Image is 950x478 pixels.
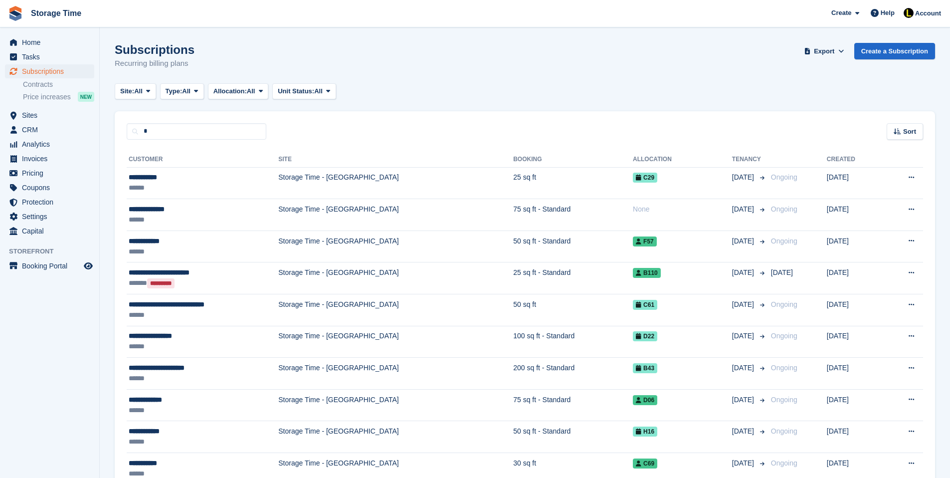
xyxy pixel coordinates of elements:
[8,6,23,21] img: stora-icon-8386f47178a22dfd0bd8f6a31ec36ba5ce8667c1dd55bd0f319d3a0aa187defe.svg
[134,86,143,96] span: All
[513,167,633,199] td: 25 sq ft
[827,358,882,390] td: [DATE]
[208,83,269,100] button: Allocation: All
[633,268,661,278] span: B110
[732,204,756,215] span: [DATE]
[5,152,94,166] a: menu
[513,152,633,168] th: Booking
[827,389,882,421] td: [DATE]
[278,389,513,421] td: Storage Time - [GEOGRAPHIC_DATA]
[314,86,323,96] span: All
[278,262,513,294] td: Storage Time - [GEOGRAPHIC_DATA]
[160,83,204,100] button: Type: All
[732,299,756,310] span: [DATE]
[213,86,247,96] span: Allocation:
[278,199,513,231] td: Storage Time - [GEOGRAPHIC_DATA]
[5,123,94,137] a: menu
[915,8,941,18] span: Account
[513,294,633,326] td: 50 sq ft
[247,86,255,96] span: All
[23,80,94,89] a: Contracts
[22,224,82,238] span: Capital
[22,195,82,209] span: Protection
[633,331,657,341] span: D22
[881,8,895,18] span: Help
[22,210,82,224] span: Settings
[513,231,633,262] td: 50 sq ft - Standard
[771,332,797,340] span: Ongoing
[5,259,94,273] a: menu
[78,92,94,102] div: NEW
[5,35,94,49] a: menu
[166,86,183,96] span: Type:
[827,152,882,168] th: Created
[22,50,82,64] span: Tasks
[633,237,657,246] span: F57
[115,43,194,56] h1: Subscriptions
[732,426,756,437] span: [DATE]
[633,363,657,373] span: B43
[633,427,657,437] span: H16
[513,326,633,358] td: 100 sq ft - Standard
[22,166,82,180] span: Pricing
[22,181,82,195] span: Coupons
[115,58,194,69] p: Recurring billing plans
[854,43,935,59] a: Create a Subscription
[5,195,94,209] a: menu
[5,210,94,224] a: menu
[814,46,834,56] span: Export
[831,8,851,18] span: Create
[5,50,94,64] a: menu
[633,300,657,310] span: C61
[278,421,513,453] td: Storage Time - [GEOGRAPHIC_DATA]
[771,396,797,404] span: Ongoing
[22,64,82,78] span: Subscriptions
[732,236,756,246] span: [DATE]
[513,262,633,294] td: 25 sq ft - Standard
[903,127,916,137] span: Sort
[633,152,732,168] th: Allocation
[278,167,513,199] td: Storage Time - [GEOGRAPHIC_DATA]
[633,395,657,405] span: D06
[278,358,513,390] td: Storage Time - [GEOGRAPHIC_DATA]
[278,294,513,326] td: Storage Time - [GEOGRAPHIC_DATA]
[771,205,797,213] span: Ongoing
[127,152,278,168] th: Customer
[771,300,797,308] span: Ongoing
[732,458,756,469] span: [DATE]
[5,166,94,180] a: menu
[732,363,756,373] span: [DATE]
[278,231,513,262] td: Storage Time - [GEOGRAPHIC_DATA]
[633,459,657,469] span: C69
[278,326,513,358] td: Storage Time - [GEOGRAPHIC_DATA]
[5,108,94,122] a: menu
[22,123,82,137] span: CRM
[272,83,336,100] button: Unit Status: All
[904,8,914,18] img: Laaibah Sarwar
[827,262,882,294] td: [DATE]
[23,92,71,102] span: Price increases
[827,199,882,231] td: [DATE]
[771,268,793,276] span: [DATE]
[513,389,633,421] td: 75 sq ft - Standard
[827,326,882,358] td: [DATE]
[513,199,633,231] td: 75 sq ft - Standard
[22,35,82,49] span: Home
[827,294,882,326] td: [DATE]
[771,459,797,467] span: Ongoing
[27,5,85,21] a: Storage Time
[771,427,797,435] span: Ongoing
[5,137,94,151] a: menu
[771,173,797,181] span: Ongoing
[732,395,756,405] span: [DATE]
[5,224,94,238] a: menu
[827,231,882,262] td: [DATE]
[5,64,94,78] a: menu
[22,108,82,122] span: Sites
[771,364,797,372] span: Ongoing
[827,167,882,199] td: [DATE]
[732,172,756,183] span: [DATE]
[115,83,156,100] button: Site: All
[82,260,94,272] a: Preview store
[278,86,314,96] span: Unit Status:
